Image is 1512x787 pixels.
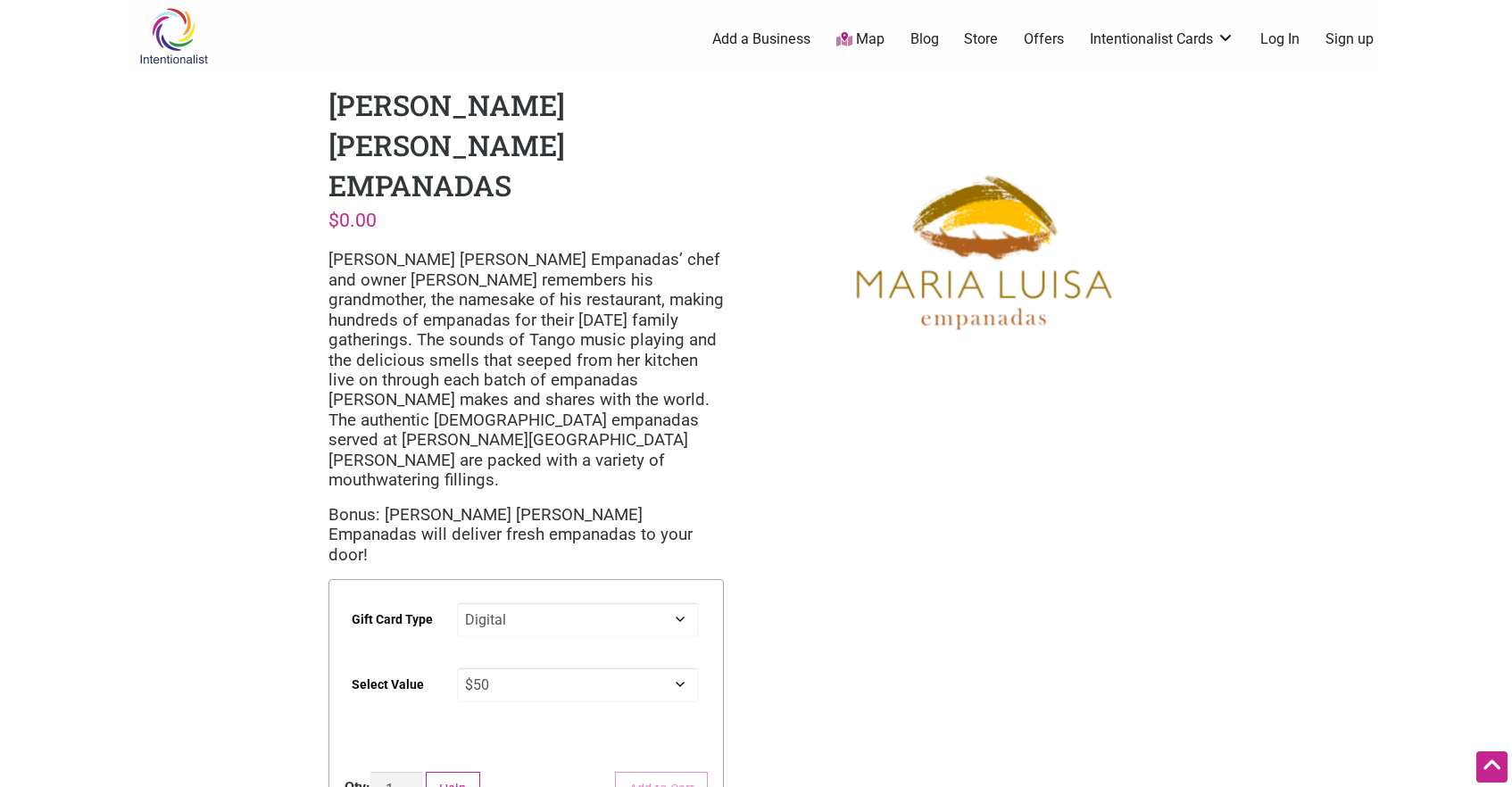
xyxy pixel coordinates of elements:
[328,250,724,490] span: [PERSON_NAME] [PERSON_NAME] Empanadas’ chef and owner [PERSON_NAME] remembers his grandmother, th...
[1325,29,1374,49] a: Sign up
[328,505,724,565] p: Bonus: [PERSON_NAME] [PERSON_NAME] Empanadas will deliver fresh empanadas to your door!
[1260,29,1300,49] a: Log In
[1024,29,1064,49] a: Offers
[352,665,424,705] label: Select Value
[910,29,939,49] a: Blog
[328,209,339,231] span: $
[131,7,216,65] img: Intentionalist
[964,29,998,49] a: Store
[352,600,433,640] label: Gift Card Type
[328,209,377,231] bdi: 0.00
[328,86,565,204] h1: [PERSON_NAME] [PERSON_NAME] Empanadas
[1090,29,1234,49] a: Intentionalist Cards
[712,29,810,49] a: Add a Business
[836,29,885,50] a: Map
[1476,751,1508,783] div: Scroll Back to Top
[788,86,1184,423] img: Maria Luisa Empanadas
